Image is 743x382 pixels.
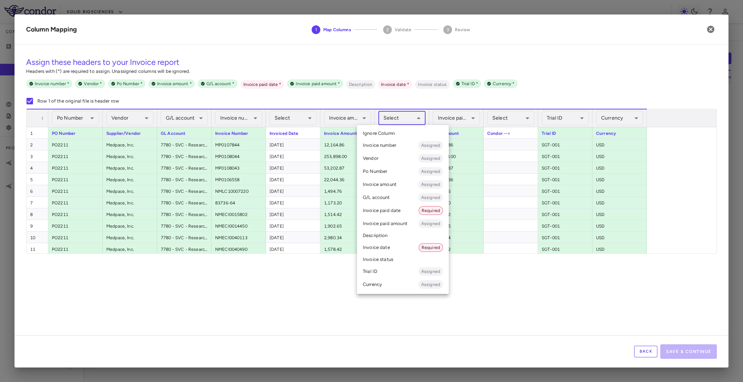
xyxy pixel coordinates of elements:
[418,155,443,162] span: Assigned
[357,265,449,278] li: Trial ID
[357,178,449,191] li: Invoice amount
[357,230,449,241] li: Description
[418,181,443,188] span: Assigned
[418,268,443,275] span: Assigned
[418,194,443,201] span: Assigned
[363,130,395,137] span: Ignore Column
[418,168,443,175] span: Assigned
[418,220,443,227] span: Assigned
[419,207,443,214] span: Required
[357,165,449,178] li: Po Number
[418,142,443,149] span: Assigned
[357,191,449,204] li: G/L account
[357,139,449,152] li: Invoice number
[357,241,449,254] li: Invoice date
[357,217,449,230] li: Invoice paid amount
[357,152,449,165] li: Vendor
[357,254,449,265] li: Invoice status
[418,281,443,288] span: Assigned
[357,204,449,217] li: Invoice paid date
[419,244,443,251] span: Required
[357,278,449,291] li: Currency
